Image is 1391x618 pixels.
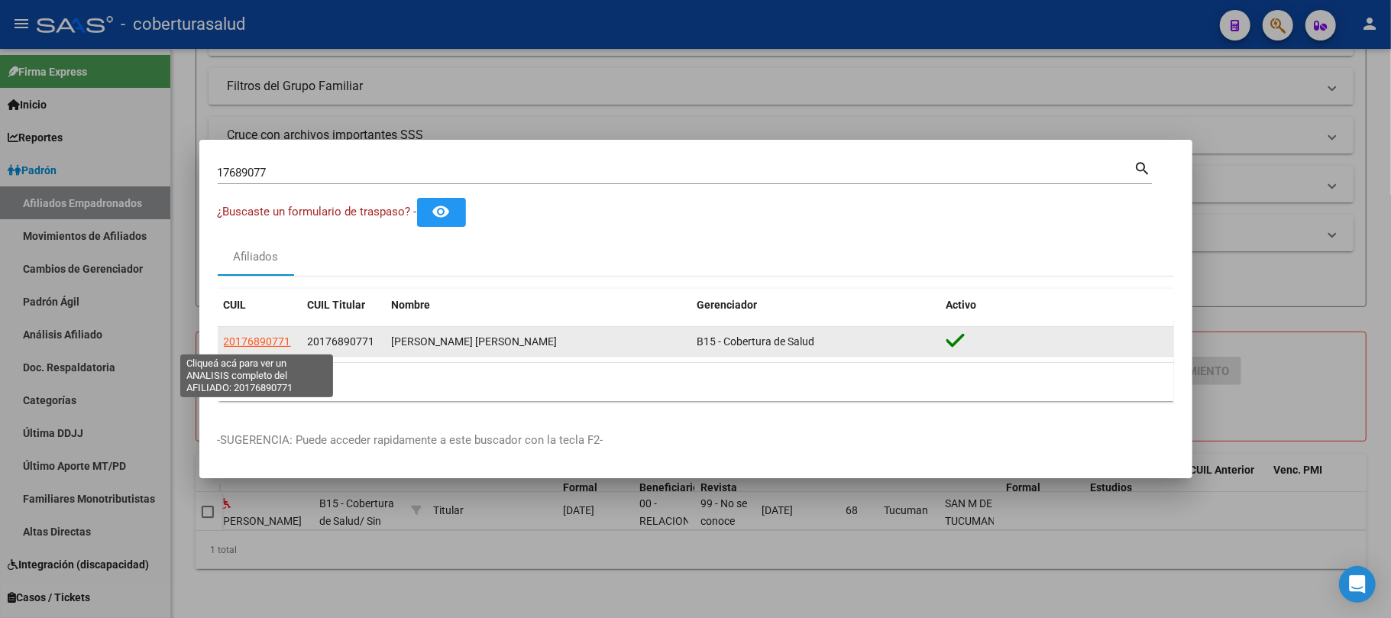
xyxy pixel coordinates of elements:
span: Nombre [392,299,431,311]
span: 20176890771 [308,335,375,348]
div: [PERSON_NAME] [PERSON_NAME] [392,333,685,351]
span: Activo [946,299,977,311]
div: Afiliados [233,248,278,266]
span: CUIL [224,299,247,311]
span: ¿Buscaste un formulario de traspaso? - [218,205,417,218]
datatable-header-cell: Activo [940,289,1174,322]
datatable-header-cell: CUIL [218,289,302,322]
span: 20176890771 [224,335,291,348]
span: CUIL Titular [308,299,366,311]
datatable-header-cell: Nombre [386,289,691,322]
mat-icon: search [1134,158,1152,176]
span: B15 - Cobertura de Salud [697,335,815,348]
div: 1 total [218,363,1174,401]
p: -SUGERENCIA: Puede acceder rapidamente a este buscador con la tecla F2- [218,432,1174,449]
span: Gerenciador [697,299,758,311]
mat-icon: remove_red_eye [432,202,451,221]
datatable-header-cell: Gerenciador [691,289,940,322]
div: Open Intercom Messenger [1339,566,1376,603]
datatable-header-cell: CUIL Titular [302,289,386,322]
